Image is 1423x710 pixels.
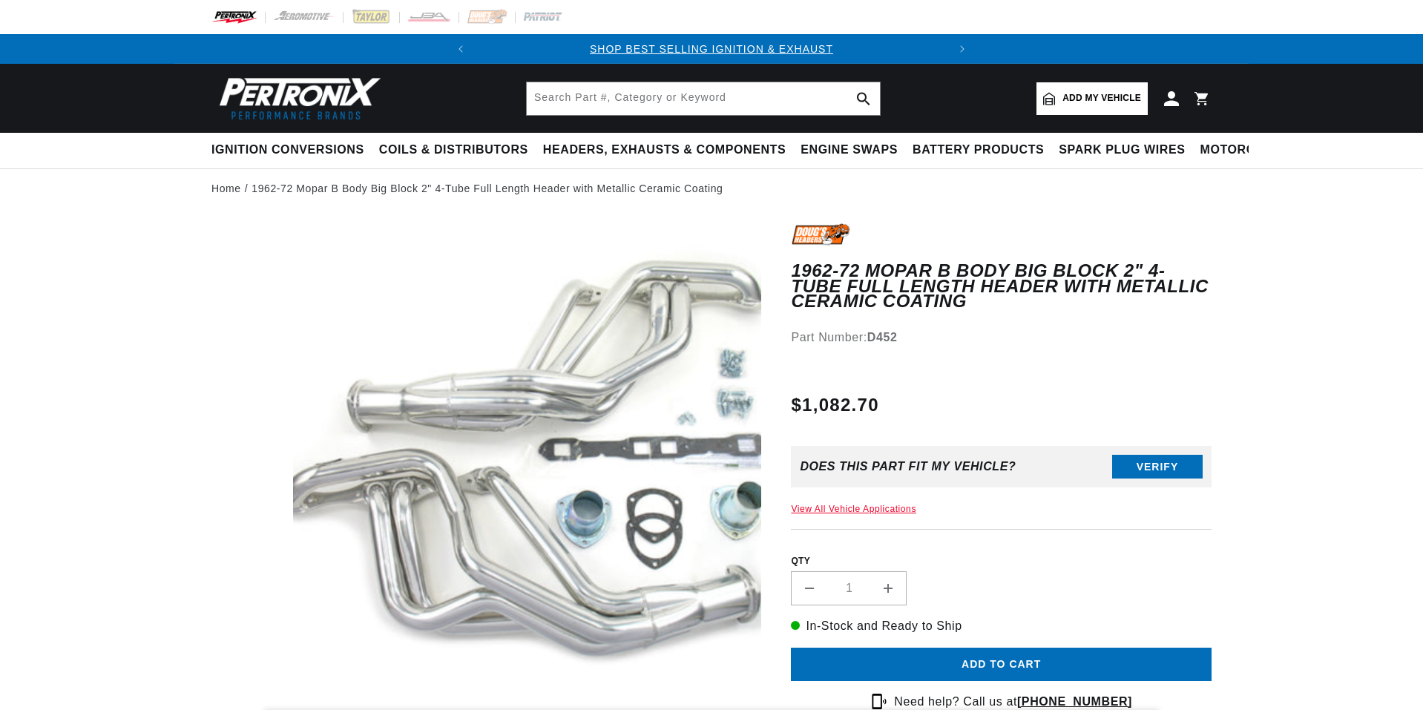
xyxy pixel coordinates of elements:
span: Engine Swaps [801,142,898,158]
p: In-Stock and Ready to Ship [791,617,1212,636]
span: Spark Plug Wires [1059,142,1185,158]
button: Translation missing: en.sections.announcements.previous_announcement [446,34,476,64]
span: Ignition Conversions [211,142,364,158]
h1: 1962-72 Mopar B Body Big Block 2" 4-Tube Full Length Header with Metallic Ceramic Coating [791,263,1212,309]
summary: Headers, Exhausts & Components [536,133,793,168]
summary: Engine Swaps [793,133,905,168]
nav: breadcrumbs [211,180,1212,197]
span: Headers, Exhausts & Components [543,142,786,158]
button: Verify [1112,455,1203,479]
span: $1,082.70 [791,392,878,418]
a: Home [211,180,241,197]
a: SHOP BEST SELLING IGNITION & EXHAUST [590,43,833,55]
summary: Coils & Distributors [372,133,536,168]
div: Part Number: [791,328,1212,347]
slideshow-component: Translation missing: en.sections.announcements.announcement_bar [174,34,1249,64]
summary: Spark Plug Wires [1051,133,1192,168]
input: Search Part #, Category or Keyword [527,82,880,115]
a: View All Vehicle Applications [791,504,916,514]
a: 1962-72 Mopar B Body Big Block 2" 4-Tube Full Length Header with Metallic Ceramic Coating [252,180,723,197]
span: Coils & Distributors [379,142,528,158]
summary: Motorcycle [1193,133,1296,168]
strong: D452 [867,331,898,344]
button: search button [847,82,880,115]
div: Does This part fit My vehicle? [800,460,1016,473]
img: Pertronix [211,73,382,124]
a: [PHONE_NUMBER] [1017,695,1132,708]
button: Add to cart [791,648,1212,681]
span: Battery Products [913,142,1044,158]
media-gallery: Gallery Viewer [211,223,761,699]
a: Add my vehicle [1036,82,1148,115]
label: QTY [791,555,1212,568]
div: Announcement [476,41,947,57]
button: Translation missing: en.sections.announcements.next_announcement [947,34,977,64]
summary: Ignition Conversions [211,133,372,168]
span: Motorcycle [1200,142,1289,158]
span: Add my vehicle [1062,91,1141,105]
summary: Battery Products [905,133,1051,168]
div: 1 of 2 [476,41,947,57]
